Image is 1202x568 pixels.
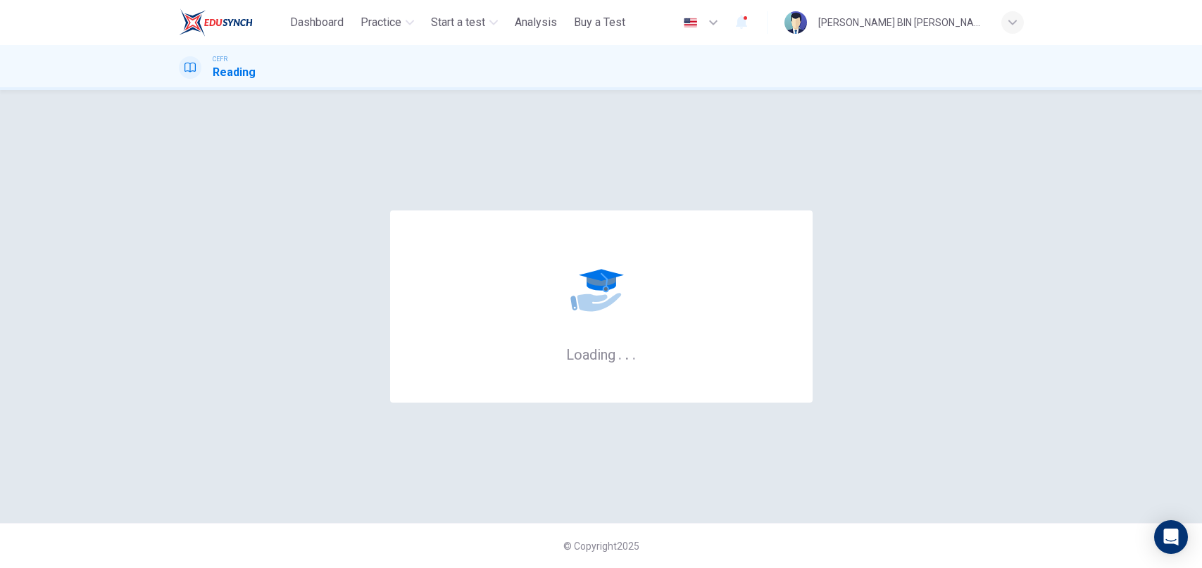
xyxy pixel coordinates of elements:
[284,10,349,35] button: Dashboard
[682,18,699,28] img: en
[618,341,622,365] h6: .
[361,14,401,31] span: Practice
[1154,520,1188,554] div: Open Intercom Messenger
[625,341,630,365] h6: .
[563,541,639,552] span: © Copyright 2025
[566,345,637,363] h6: Loading
[509,10,563,35] button: Analysis
[179,8,253,37] img: ELTC logo
[213,64,256,81] h1: Reading
[818,14,984,31] div: [PERSON_NAME] BIN [PERSON_NAME]
[431,14,485,31] span: Start a test
[179,8,285,37] a: ELTC logo
[574,14,625,31] span: Buy a Test
[425,10,503,35] button: Start a test
[568,10,631,35] button: Buy a Test
[355,10,420,35] button: Practice
[784,11,807,34] img: Profile picture
[515,14,557,31] span: Analysis
[632,341,637,365] h6: .
[290,14,344,31] span: Dashboard
[213,54,227,64] span: CEFR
